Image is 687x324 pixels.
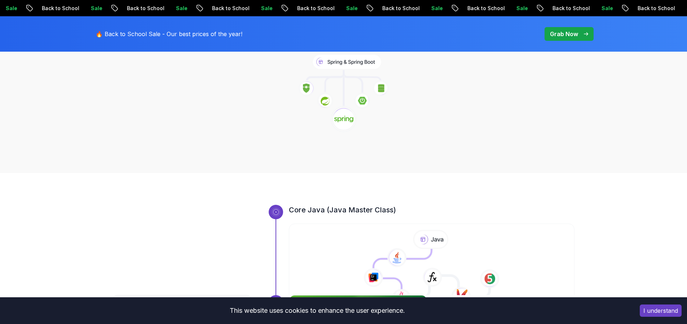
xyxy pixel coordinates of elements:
[510,5,533,12] p: Sale
[269,295,283,310] div: 1
[254,5,277,12] p: Sale
[289,205,574,215] h3: Core Java (Java Master Class)
[640,304,682,317] button: Accept cookies
[96,30,242,38] p: 🔥 Back to School Sale - Our best prices of the year!
[290,5,339,12] p: Back to School
[169,5,192,12] p: Sale
[631,5,680,12] p: Back to School
[5,303,629,319] div: This website uses cookies to enhance the user experience.
[339,5,362,12] p: Sale
[205,5,254,12] p: Back to School
[595,5,618,12] p: Sale
[84,5,107,12] p: Sale
[461,5,510,12] p: Back to School
[35,5,84,12] p: Back to School
[424,5,448,12] p: Sale
[375,5,424,12] p: Back to School
[546,5,595,12] p: Back to School
[120,5,169,12] p: Back to School
[550,30,578,38] p: Grab Now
